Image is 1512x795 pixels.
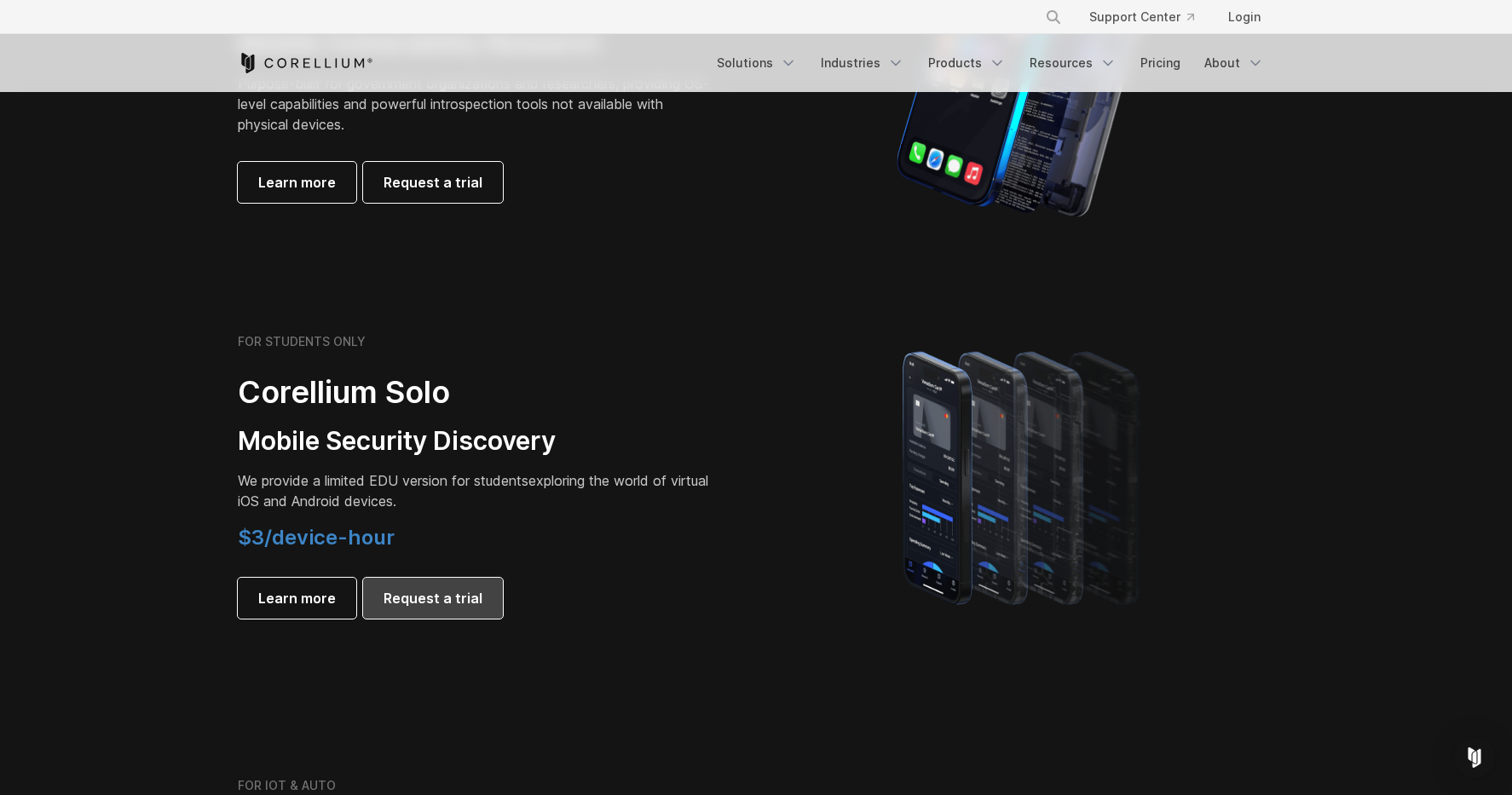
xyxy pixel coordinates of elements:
img: A lineup of four iPhone models becoming more gradient and blurred [869,327,1180,625]
a: Learn more [238,162,356,203]
a: Industries [811,48,915,78]
span: Request a trial [384,588,482,608]
a: About [1194,48,1274,78]
h6: FOR IOT & AUTO [238,778,336,793]
a: Solutions [707,48,807,78]
a: Resources [1019,48,1127,78]
div: Navigation Menu [707,48,1274,78]
div: Navigation Menu [1024,2,1274,32]
a: Pricing [1130,48,1191,78]
a: Products [918,48,1016,78]
div: Open Intercom Messenger [1454,737,1495,778]
a: Request a trial [363,162,503,203]
p: Purpose-built for government organizations and researchers, providing OS-level capabilities and p... [238,73,715,135]
span: We provide a limited EDU version for students [238,472,528,489]
a: Corellium Home [238,53,373,73]
span: Request a trial [384,172,482,193]
a: Learn more [238,578,356,619]
span: $3/device-hour [238,525,395,550]
a: Support Center [1076,2,1208,32]
h2: Corellium Solo [238,373,715,412]
span: Learn more [258,588,336,608]
h6: FOR STUDENTS ONLY [238,334,366,349]
a: Login [1215,2,1274,32]
button: Search [1038,2,1069,32]
a: Request a trial [363,578,503,619]
span: Learn more [258,172,336,193]
p: exploring the world of virtual iOS and Android devices. [238,470,715,511]
h3: Mobile Security Discovery [238,425,715,458]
